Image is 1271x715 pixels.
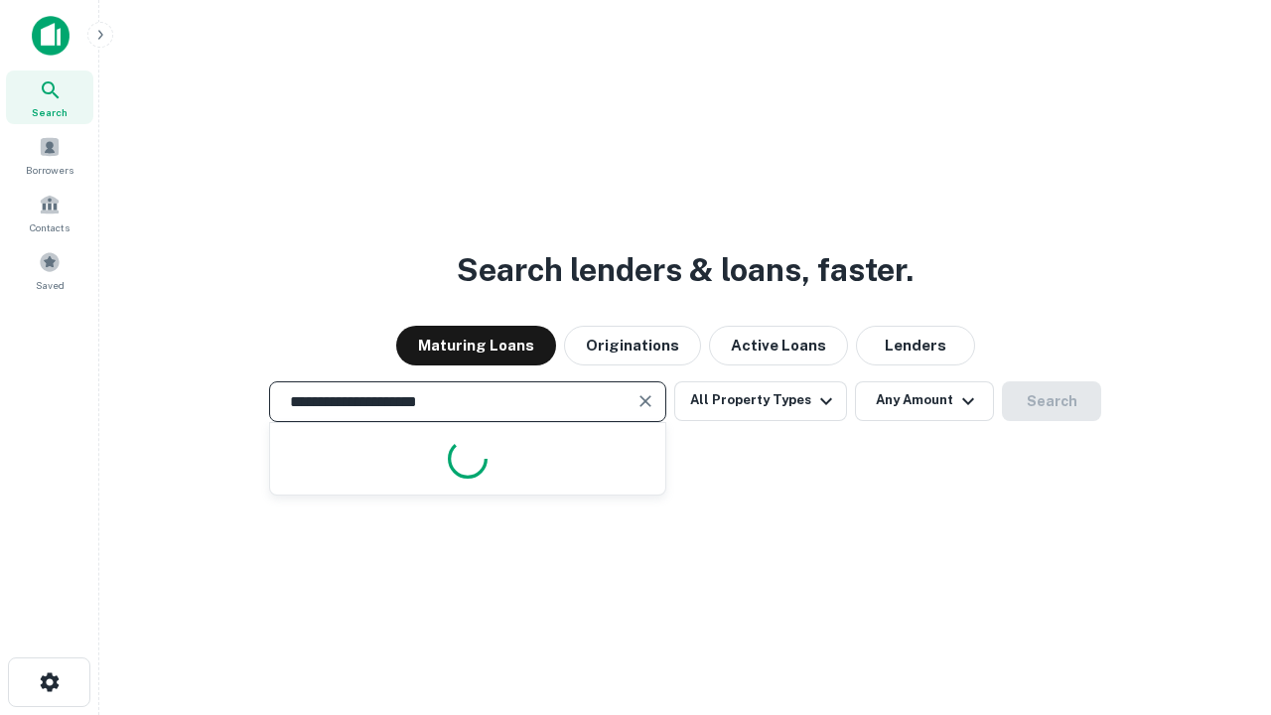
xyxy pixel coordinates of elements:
[396,326,556,365] button: Maturing Loans
[632,387,659,415] button: Clear
[856,326,975,365] button: Lenders
[6,186,93,239] a: Contacts
[6,128,93,182] a: Borrowers
[1172,556,1271,651] iframe: Chat Widget
[564,326,701,365] button: Originations
[6,71,93,124] a: Search
[32,16,70,56] img: capitalize-icon.png
[30,219,70,235] span: Contacts
[674,381,847,421] button: All Property Types
[709,326,848,365] button: Active Loans
[32,104,68,120] span: Search
[457,246,914,294] h3: Search lenders & loans, faster.
[855,381,994,421] button: Any Amount
[36,277,65,293] span: Saved
[26,162,73,178] span: Borrowers
[6,243,93,297] a: Saved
